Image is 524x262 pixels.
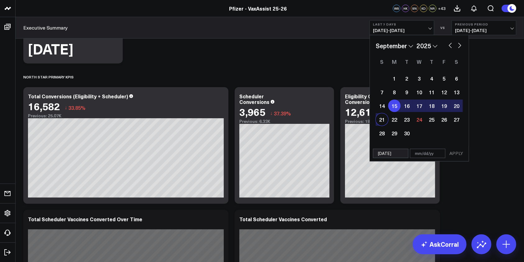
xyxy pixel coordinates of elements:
[438,57,450,67] div: Friday
[65,104,67,112] span: ↓
[28,101,60,112] div: 16,582
[23,24,68,31] a: Executive Summary
[411,5,418,12] div: SN
[345,119,435,124] div: Previous: 18.73K
[420,5,427,12] div: KD
[370,20,434,35] button: Last 7 Days[DATE]-[DATE]
[429,5,436,12] div: NR
[373,22,431,26] b: Last 7 Days
[229,5,287,12] a: Pfizer - VaxAssist 25-26
[425,57,438,67] div: Thursday
[393,5,400,12] div: WS
[239,216,327,222] div: Total Scheduler Vaccines Converted
[239,106,265,117] div: 3,965
[413,234,467,254] a: AskCorral
[455,28,513,33] span: [DATE] - [DATE]
[270,109,273,117] span: ↓
[450,57,463,67] div: Saturday
[413,57,425,67] div: Wednesday
[28,93,128,100] div: Total Conversions (Eligibility + Scheduler)
[23,70,74,84] div: North Star Primary KPIs
[28,42,73,56] div: [DATE]
[388,57,401,67] div: Monday
[401,57,413,67] div: Tuesday
[438,5,446,12] button: +43
[345,93,379,105] div: Eligibility Quiz Conversions
[455,22,513,26] b: Previous Period
[373,149,408,158] input: mm/dd/yy
[274,110,291,117] span: 37.39%
[345,106,377,117] div: 12,617
[410,149,445,158] input: mm/dd/yy
[373,28,431,33] span: [DATE] - [DATE]
[68,104,85,111] span: 33.85%
[28,216,142,222] div: Total Scheduler Vaccines Converted Over Time
[239,93,269,105] div: Scheduler Conversions
[239,119,329,124] div: Previous: 6.33K
[452,20,516,35] button: Previous Period[DATE]-[DATE]
[437,26,448,30] div: VS
[402,5,409,12] div: HK
[28,113,224,118] div: Previous: 25.07K
[438,6,446,11] span: + 43
[376,57,388,67] div: Sunday
[447,149,466,158] button: APPLY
